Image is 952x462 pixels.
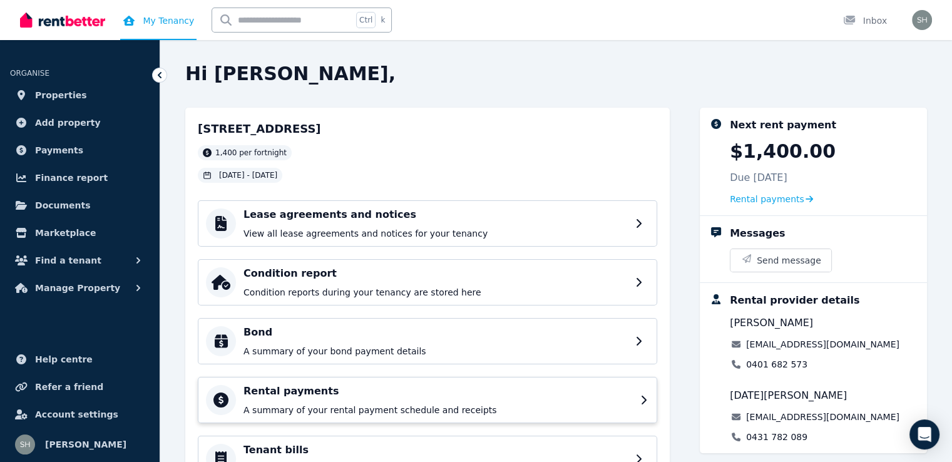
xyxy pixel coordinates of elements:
[746,338,899,351] a: [EMAIL_ADDRESS][DOMAIN_NAME]
[730,226,785,241] div: Messages
[219,170,277,180] span: [DATE] - [DATE]
[198,120,321,138] h2: [STREET_ADDRESS]
[35,352,93,367] span: Help centre
[10,220,150,245] a: Marketplace
[10,69,49,78] span: ORGANISE
[10,83,150,108] a: Properties
[243,443,628,458] h4: Tenant bills
[381,15,385,25] span: k
[10,110,150,135] a: Add property
[35,198,91,213] span: Documents
[730,388,847,403] span: [DATE][PERSON_NAME]
[912,10,932,30] img: Shankar Bhardwaj
[730,118,836,133] div: Next rent payment
[243,345,628,357] p: A summary of your bond payment details
[243,404,633,416] p: A summary of your rental payment schedule and receipts
[746,358,807,371] a: 0401 682 573
[243,325,628,340] h4: Bond
[10,248,150,273] button: Find a tenant
[730,193,813,205] a: Rental payments
[15,434,35,454] img: Shankar Bhardwaj
[730,249,831,272] button: Send message
[35,143,83,158] span: Payments
[243,207,628,222] h4: Lease agreements and notices
[10,165,150,190] a: Finance report
[35,88,87,103] span: Properties
[35,170,108,185] span: Finance report
[35,225,96,240] span: Marketplace
[746,411,899,423] a: [EMAIL_ADDRESS][DOMAIN_NAME]
[10,402,150,427] a: Account settings
[243,227,628,240] p: View all lease agreements and notices for your tenancy
[215,148,287,158] span: 1,400 per fortnight
[35,379,103,394] span: Refer a friend
[35,253,101,268] span: Find a tenant
[730,293,859,308] div: Rental provider details
[730,170,787,185] p: Due [DATE]
[10,193,150,218] a: Documents
[757,254,821,267] span: Send message
[909,419,939,449] div: Open Intercom Messenger
[243,384,633,399] h4: Rental payments
[35,115,101,130] span: Add property
[185,63,927,85] h2: Hi [PERSON_NAME],
[730,193,804,205] span: Rental payments
[45,437,126,452] span: [PERSON_NAME]
[746,431,807,443] a: 0431 782 089
[243,266,628,281] h4: Condition report
[35,407,118,422] span: Account settings
[243,286,628,299] p: Condition reports during your tenancy are stored here
[730,140,836,163] p: $1,400.00
[10,374,150,399] a: Refer a friend
[356,12,376,28] span: Ctrl
[10,347,150,372] a: Help centre
[10,138,150,163] a: Payments
[35,280,120,295] span: Manage Property
[730,316,813,331] span: [PERSON_NAME]
[20,11,105,29] img: RentBetter
[10,275,150,300] button: Manage Property
[843,14,887,27] div: Inbox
